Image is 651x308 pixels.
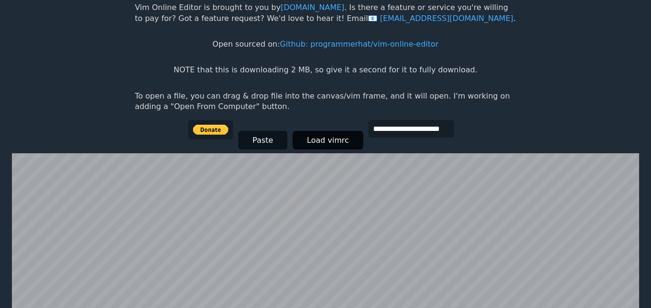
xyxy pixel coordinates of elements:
[213,39,438,50] p: Open sourced on:
[135,91,516,112] p: To open a file, you can drag & drop file into the canvas/vim frame, and it will open. I'm working...
[238,131,287,149] button: Paste
[173,65,477,75] p: NOTE that this is downloading 2 MB, so give it a second for it to fully download.
[135,2,516,24] p: Vim Online Editor is brought to you by . Is there a feature or service you're willing to pay for?...
[293,131,363,149] button: Load vimrc
[281,3,345,12] a: [DOMAIN_NAME]
[368,14,513,23] a: [EMAIL_ADDRESS][DOMAIN_NAME]
[280,40,438,49] a: Github: programmerhat/vim-online-editor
